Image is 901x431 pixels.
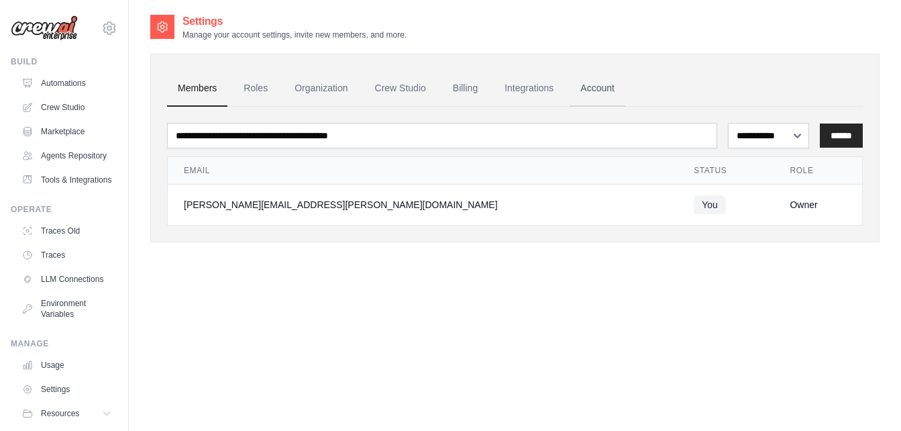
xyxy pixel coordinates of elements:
div: Build [11,56,117,67]
a: Roles [233,70,278,107]
span: You [694,195,726,214]
a: Crew Studio [364,70,437,107]
a: Settings [16,379,117,400]
p: Manage your account settings, invite new members, and more. [182,30,407,40]
a: Agents Repository [16,145,117,166]
th: Email [168,157,678,185]
th: Role [774,157,862,185]
a: Organization [284,70,358,107]
a: Crew Studio [16,97,117,118]
div: [PERSON_NAME][EMAIL_ADDRESS][PERSON_NAME][DOMAIN_NAME] [184,198,661,211]
a: LLM Connections [16,269,117,290]
th: Status [678,157,774,185]
a: Marketplace [16,121,117,142]
a: Automations [16,73,117,94]
h2: Settings [182,13,407,30]
a: Billing [442,70,488,107]
div: Owner [790,198,846,211]
a: Tools & Integrations [16,169,117,191]
a: Environment Variables [16,293,117,325]
a: Traces Old [16,220,117,242]
a: Members [167,70,227,107]
span: Resources [41,408,79,419]
div: Manage [11,338,117,349]
a: Usage [16,354,117,376]
div: Operate [11,204,117,215]
img: Logo [11,15,78,41]
a: Account [570,70,625,107]
button: Resources [16,403,117,424]
a: Traces [16,244,117,266]
a: Integrations [494,70,564,107]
